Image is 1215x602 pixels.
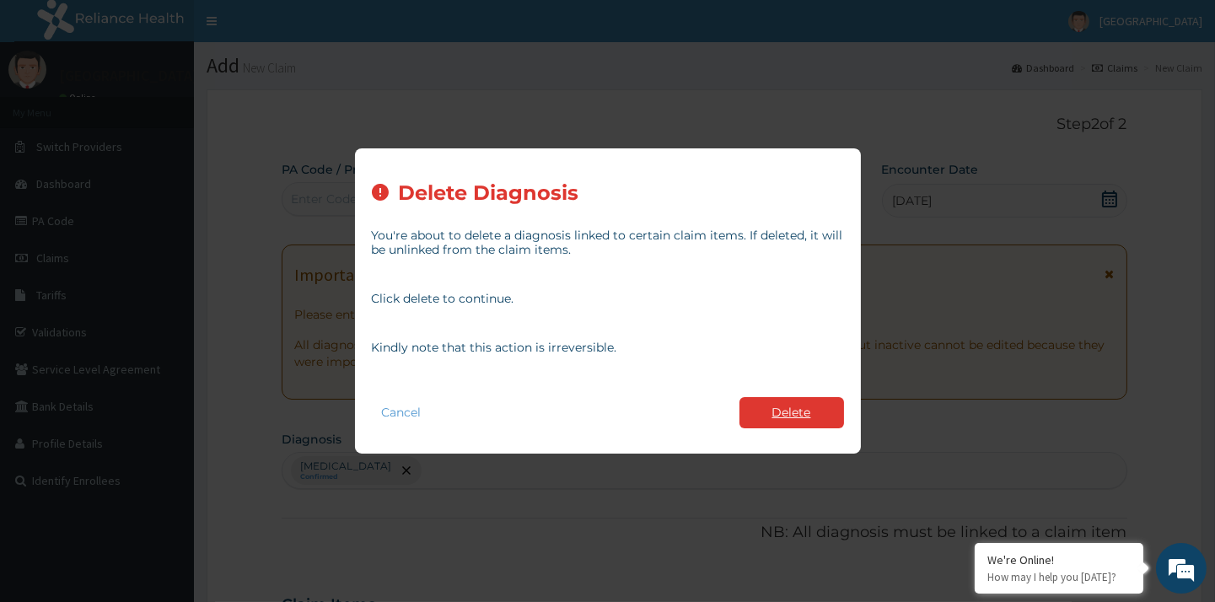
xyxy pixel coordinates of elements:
p: How may I help you today? [987,570,1131,584]
button: Cancel [372,400,432,425]
div: Minimize live chat window [277,8,317,49]
button: Delete [739,397,844,428]
div: Chat with us now [88,94,283,116]
img: d_794563401_company_1708531726252_794563401 [31,84,68,126]
h2: Delete Diagnosis [399,182,579,205]
p: You're about to delete a diagnosis linked to certain claim items. If deleted, it will be unlinked... [372,228,844,257]
p: Kindly note that this action is irreversible. [372,341,844,355]
div: We're Online! [987,552,1131,567]
textarea: Type your message and hit 'Enter' [8,413,321,472]
span: We're online! [98,189,233,359]
p: Click delete to continue. [372,292,844,306]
